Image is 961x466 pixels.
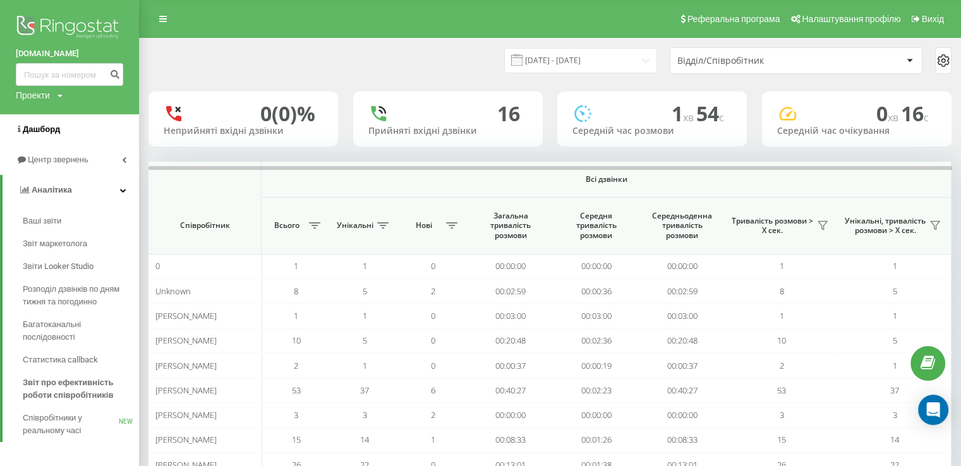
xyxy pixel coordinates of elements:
[780,285,784,297] span: 8
[777,335,786,346] span: 10
[780,260,784,272] span: 1
[28,155,88,164] span: Центр звернень
[892,285,897,297] span: 5
[23,210,139,232] a: Ваші звіти
[639,328,725,353] td: 00:20:48
[639,353,725,378] td: 00:00:37
[553,304,639,328] td: 00:03:00
[155,335,217,346] span: [PERSON_NAME]
[23,376,133,402] span: Звіт про ефективність роботи співробітників
[294,409,298,421] span: 3
[719,111,724,124] span: c
[363,285,367,297] span: 5
[468,353,553,378] td: 00:00:37
[468,378,553,403] td: 00:40:27
[892,335,897,346] span: 5
[777,434,786,445] span: 15
[553,328,639,353] td: 00:02:36
[468,304,553,328] td: 00:03:00
[363,260,367,272] span: 1
[677,56,828,66] div: Відділ/Співробітник
[468,427,553,452] td: 00:08:33
[683,111,696,124] span: хв
[155,434,217,445] span: [PERSON_NAME]
[16,63,123,86] input: Пошук за номером
[16,89,50,102] div: Проекти
[431,434,435,445] span: 1
[845,216,926,236] span: Унікальні, тривалість розмови > Х сек.
[155,385,217,396] span: [PERSON_NAME]
[572,126,732,136] div: Середній час розмови
[924,111,929,124] span: c
[431,360,435,371] span: 0
[468,278,553,303] td: 00:02:59
[564,211,629,241] span: Середня тривалість розмови
[360,385,369,396] span: 37
[294,260,298,272] span: 1
[32,185,72,194] span: Аналiтика
[155,409,217,421] span: [PERSON_NAME]
[155,310,217,321] span: [PERSON_NAME]
[892,310,897,321] span: 1
[292,385,301,396] span: 53
[23,237,87,250] span: Звіт маркетолога
[23,412,119,437] span: Співробітники у реальному часі
[23,215,61,227] span: Ваші звіти
[892,260,897,272] span: 1
[23,371,139,407] a: Звіт про ефективність роботи співробітників
[780,360,784,371] span: 2
[23,283,133,308] span: Розподіл дзвінків по дням тижня та погодинно
[468,328,553,353] td: 00:20:48
[16,47,123,60] a: [DOMAIN_NAME]
[155,285,191,297] span: Unknown
[890,434,899,445] span: 14
[888,111,901,124] span: хв
[553,427,639,452] td: 00:01:26
[639,427,725,452] td: 00:08:33
[294,285,298,297] span: 8
[363,409,367,421] span: 3
[649,211,715,241] span: Середньоденна тривалість розмови
[368,126,528,136] div: Прийняті вхідні дзвінки
[23,232,139,255] a: Звіт маркетолога
[360,434,369,445] span: 14
[890,385,899,396] span: 37
[731,216,813,236] span: Тривалість розмови > Х сек.
[268,220,305,230] span: Всього
[363,335,367,346] span: 5
[23,313,139,349] a: Багатоканальні послідовності
[363,310,367,321] span: 1
[431,385,435,396] span: 6
[497,102,520,126] div: 16
[802,14,900,24] span: Налаштування профілю
[892,360,897,371] span: 1
[922,14,944,24] span: Вихід
[431,285,435,297] span: 2
[687,14,780,24] span: Реферальна програма
[23,260,94,273] span: Звіти Looker Studio
[639,378,725,403] td: 00:40:27
[155,360,217,371] span: [PERSON_NAME]
[901,100,929,127] span: 16
[16,13,123,44] img: Ringostat logo
[260,102,315,126] div: 0 (0)%
[431,310,435,321] span: 0
[160,220,250,230] span: Співробітник
[294,310,298,321] span: 1
[3,175,139,205] a: Аналiтика
[164,126,323,136] div: Неприйняті вхідні дзвінки
[672,100,696,127] span: 1
[337,220,374,230] span: Унікальні
[696,100,724,127] span: 54
[639,278,725,303] td: 00:02:59
[405,220,442,230] span: Нові
[23,354,98,366] span: Статистика callback
[777,126,936,136] div: Середній час очікування
[292,335,301,346] span: 10
[23,255,139,278] a: Звіти Looker Studio
[918,395,948,425] div: Open Intercom Messenger
[639,304,725,328] td: 00:03:00
[23,318,133,344] span: Багатоканальні послідовності
[23,407,139,442] a: Співробітники у реальному часіNEW
[23,124,60,134] span: Дашборд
